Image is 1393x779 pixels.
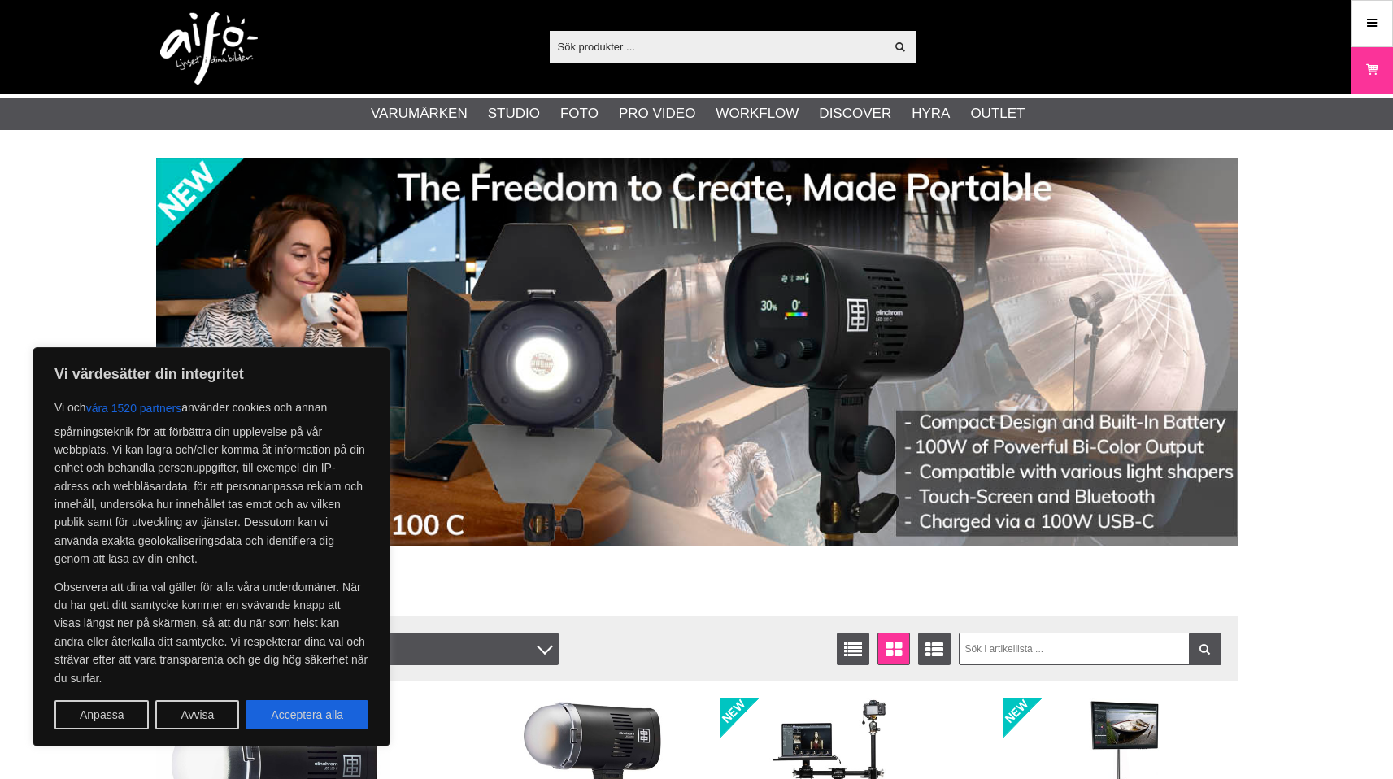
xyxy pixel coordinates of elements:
[86,394,182,423] button: våra 1520 partners
[488,103,540,124] a: Studio
[54,700,149,729] button: Anpassa
[54,364,368,384] p: Vi värdesätter din integritet
[156,158,1238,546] img: Annons:002 banner-elin-led100c11390x.jpg
[819,103,891,124] a: Discover
[959,633,1221,665] input: Sök i artikellista ...
[371,103,468,124] a: Varumärken
[54,578,368,687] p: Observera att dina val gäller för alla våra underdomäner. När du har gett ditt samtycke kommer en...
[970,103,1025,124] a: Outlet
[837,633,869,665] a: Listvisning
[54,394,368,568] p: Vi och använder cookies och annan spårningsteknik för att förbättra din upplevelse på vår webbpla...
[246,700,368,729] button: Acceptera alla
[160,12,258,85] img: logo.png
[619,103,695,124] a: Pro Video
[918,633,951,665] a: Utökad listvisning
[33,347,390,746] div: Vi värdesätter din integritet
[155,700,239,729] button: Avvisa
[912,103,950,124] a: Hyra
[550,34,886,59] input: Sök produkter ...
[877,633,910,665] a: Fönstervisning
[716,103,799,124] a: Workflow
[560,103,599,124] a: Foto
[339,633,559,665] div: Filter
[1189,633,1221,665] a: Filtrera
